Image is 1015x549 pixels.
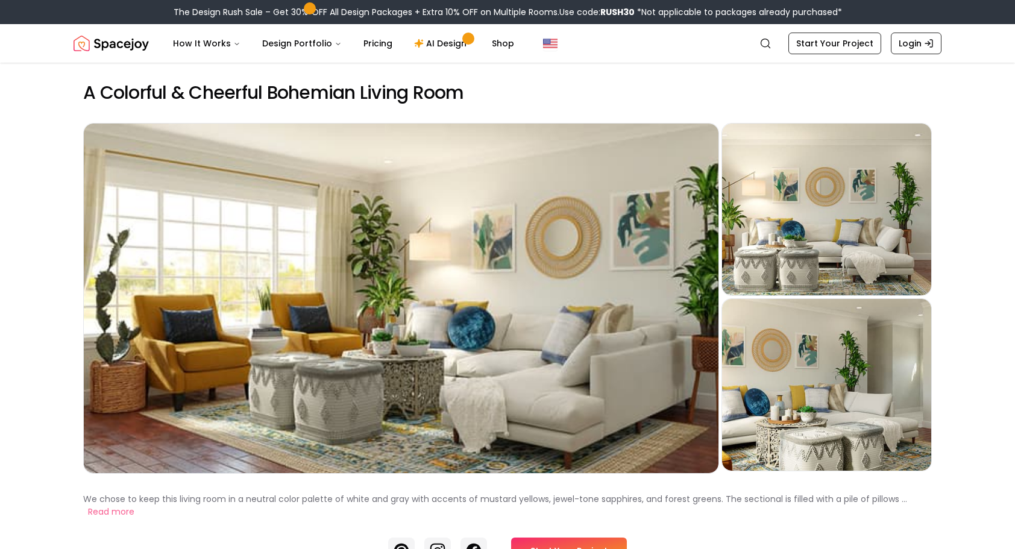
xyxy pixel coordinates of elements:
nav: Main [163,31,524,55]
a: Start Your Project [788,33,881,54]
b: RUSH30 [600,6,635,18]
button: How It Works [163,31,250,55]
button: Read more [88,506,134,518]
nav: Global [74,24,941,63]
img: United States [543,36,558,51]
p: We chose to keep this living room in a neutral color palette of white and gray with accents of mu... [83,493,907,505]
button: Design Portfolio [253,31,351,55]
h2: A Colorful & Cheerful Bohemian Living Room [83,82,932,104]
a: Login [891,33,941,54]
span: Use code: [559,6,635,18]
img: Spacejoy Logo [74,31,149,55]
span: *Not applicable to packages already purchased* [635,6,842,18]
a: Spacejoy [74,31,149,55]
a: Shop [482,31,524,55]
a: AI Design [404,31,480,55]
div: The Design Rush Sale – Get 30% OFF All Design Packages + Extra 10% OFF on Multiple Rooms. [174,6,842,18]
a: Pricing [354,31,402,55]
